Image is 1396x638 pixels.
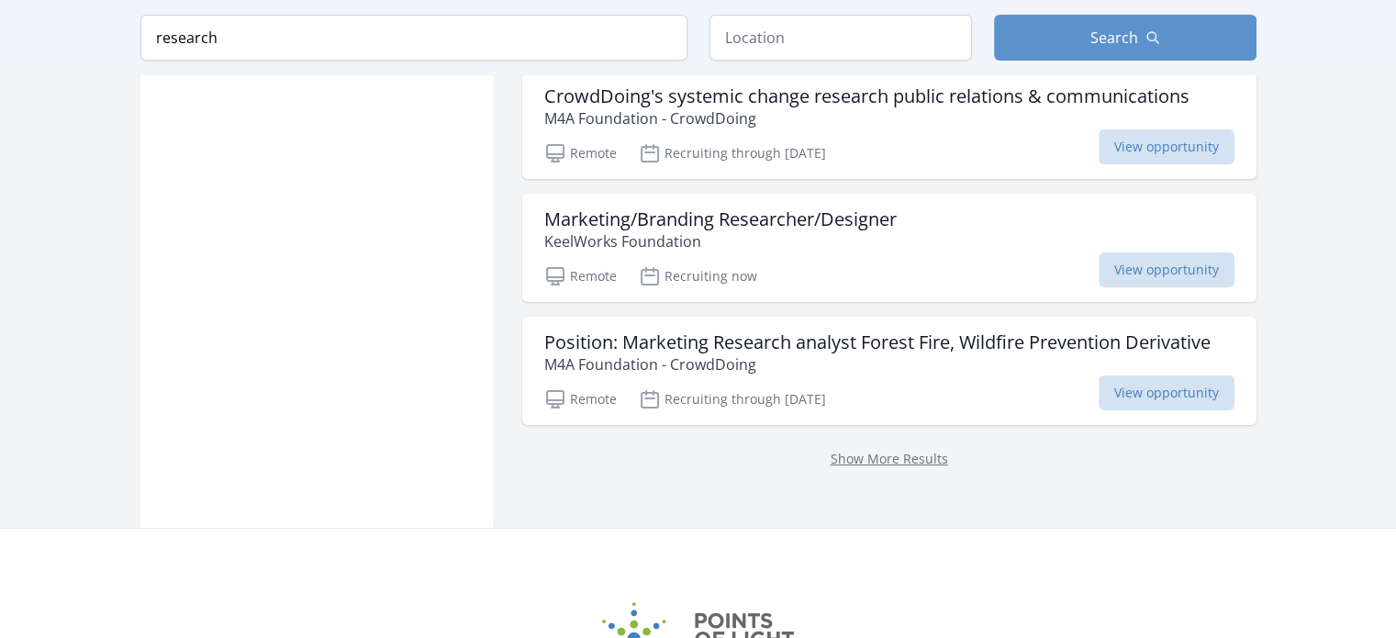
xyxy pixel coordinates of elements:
a: Show More Results [831,450,948,467]
p: KeelWorks Foundation [544,230,897,252]
span: View opportunity [1099,129,1234,164]
p: M4A Foundation - CrowdDoing [544,107,1189,129]
span: View opportunity [1099,252,1234,287]
h3: CrowdDoing's systemic change research public relations & communications [544,85,1189,107]
h3: Marketing/Branding Researcher/Designer [544,208,897,230]
p: Remote [544,265,617,287]
p: Recruiting through [DATE] [639,388,826,410]
a: Marketing/Branding Researcher/Designer KeelWorks Foundation Remote Recruiting now View opportunity [522,194,1256,302]
p: Remote [544,142,617,164]
span: View opportunity [1099,375,1234,410]
a: CrowdDoing's systemic change research public relations & communications M4A Foundation - CrowdDoi... [522,71,1256,179]
p: Recruiting through [DATE] [639,142,826,164]
button: Search [994,15,1256,61]
p: M4A Foundation - CrowdDoing [544,353,1211,375]
a: Position: Marketing Research analyst Forest Fire, Wildfire Prevention Derivative M4A Foundation -... [522,317,1256,425]
span: Search [1090,27,1138,49]
h3: Position: Marketing Research analyst Forest Fire, Wildfire Prevention Derivative [544,331,1211,353]
p: Remote [544,388,617,410]
p: Recruiting now [639,265,757,287]
input: Keyword [140,15,687,61]
input: Location [709,15,972,61]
